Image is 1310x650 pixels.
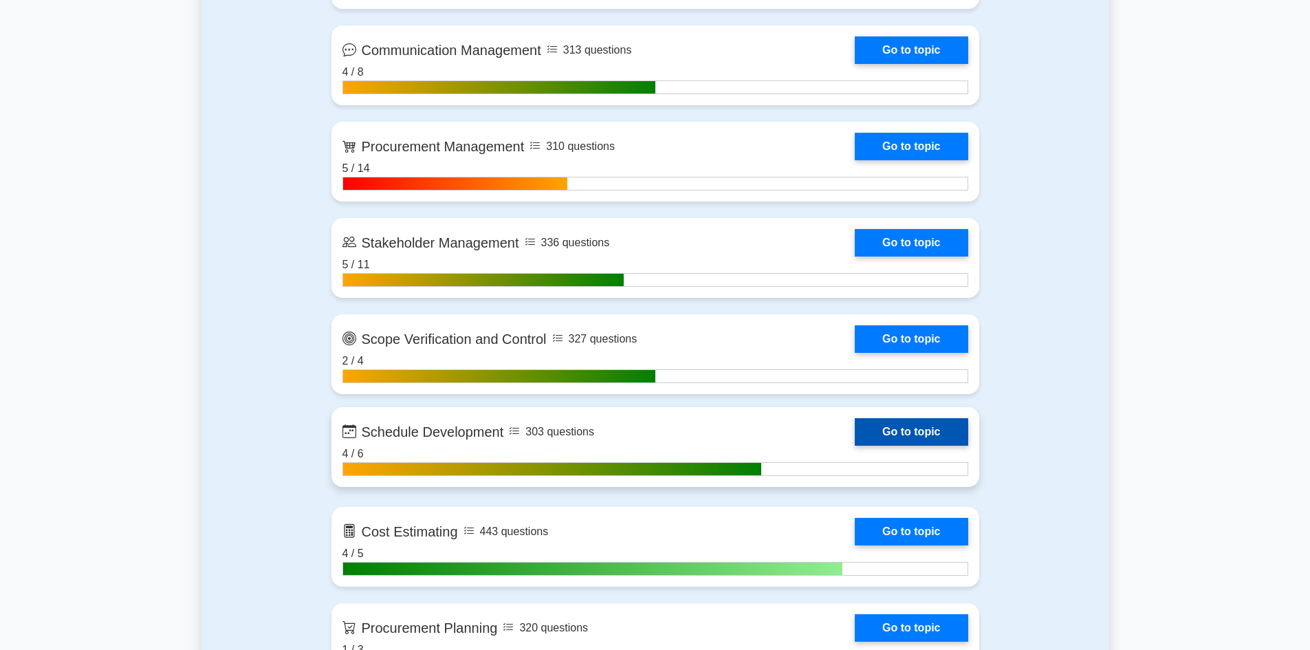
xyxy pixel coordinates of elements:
a: Go to topic [855,614,968,642]
a: Go to topic [855,325,968,353]
a: Go to topic [855,229,968,257]
a: Go to topic [855,133,968,160]
a: Go to topic [855,418,968,446]
a: Go to topic [855,36,968,64]
a: Go to topic [855,518,968,545]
